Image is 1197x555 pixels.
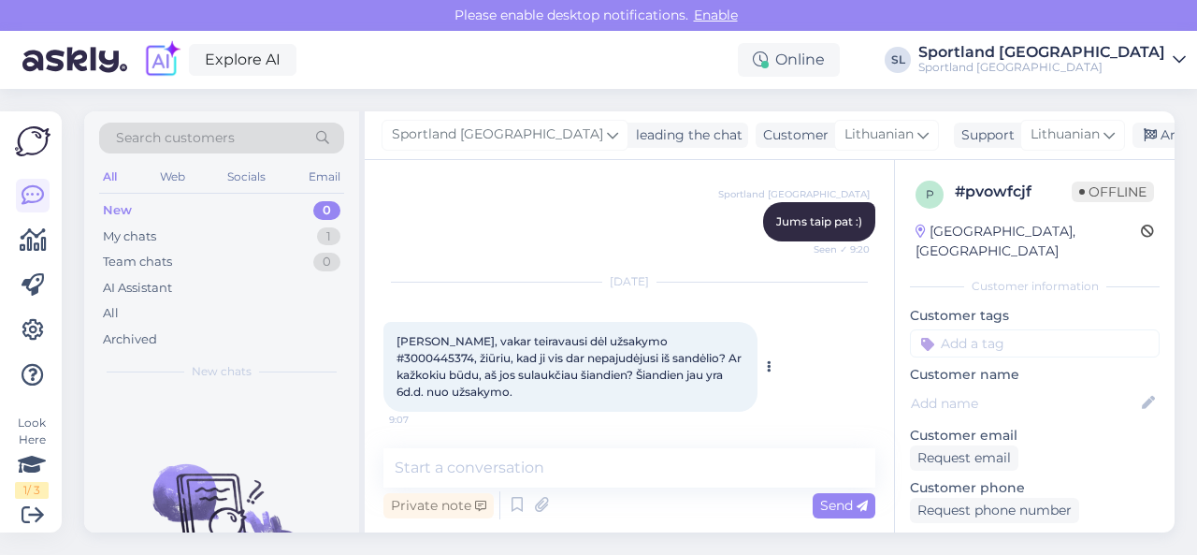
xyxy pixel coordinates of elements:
[885,47,911,73] div: SL
[103,279,172,298] div: AI Assistant
[317,227,340,246] div: 1
[142,40,181,80] img: explore-ai
[383,493,494,518] div: Private note
[383,273,875,290] div: [DATE]
[910,306,1160,326] p: Customer tags
[15,415,49,499] div: Look Here
[910,329,1160,358] input: Add a tag
[918,60,1165,75] div: Sportland [GEOGRAPHIC_DATA]
[820,497,868,514] span: Send
[918,45,1186,75] a: Sportland [GEOGRAPHIC_DATA]Sportland [GEOGRAPHIC_DATA]
[397,334,744,399] span: [PERSON_NAME], vakar teiravausi dėl užsakymo #3000445374, žiūriu, kad ji vis dar nepajudėjusi iš ...
[910,498,1079,523] div: Request phone number
[1072,182,1154,202] span: Offline
[103,253,172,271] div: Team chats
[156,165,189,189] div: Web
[916,222,1141,261] div: [GEOGRAPHIC_DATA], [GEOGRAPHIC_DATA]
[910,478,1160,498] p: Customer phone
[103,304,119,323] div: All
[189,44,296,76] a: Explore AI
[15,482,49,499] div: 1 / 3
[955,181,1072,203] div: # pvowfcjf
[738,43,840,77] div: Online
[910,426,1160,445] p: Customer email
[313,253,340,271] div: 0
[116,128,235,148] span: Search customers
[910,278,1160,295] div: Customer information
[718,187,870,201] span: Sportland [GEOGRAPHIC_DATA]
[389,413,459,427] span: 9:07
[99,165,121,189] div: All
[224,165,269,189] div: Socials
[911,393,1138,414] input: Add name
[918,45,1165,60] div: Sportland [GEOGRAPHIC_DATA]
[910,365,1160,385] p: Customer name
[910,531,1160,550] p: Visited pages
[756,125,829,145] div: Customer
[926,187,934,201] span: p
[103,227,156,246] div: My chats
[15,126,50,156] img: Askly Logo
[954,125,1015,145] div: Support
[103,330,157,349] div: Archived
[910,445,1018,471] div: Request email
[305,165,344,189] div: Email
[800,242,870,256] span: Seen ✓ 9:20
[1031,124,1100,145] span: Lithuanian
[628,125,743,145] div: leading the chat
[103,201,132,220] div: New
[776,214,862,228] span: Jums taip pat :)
[688,7,743,23] span: Enable
[392,124,603,145] span: Sportland [GEOGRAPHIC_DATA]
[313,201,340,220] div: 0
[192,363,252,380] span: New chats
[844,124,914,145] span: Lithuanian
